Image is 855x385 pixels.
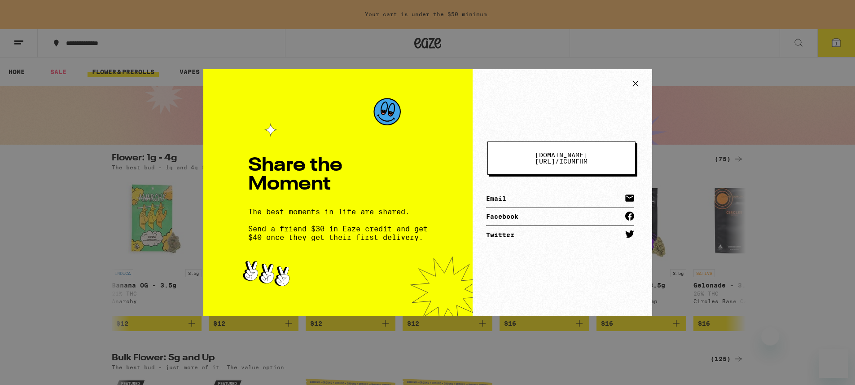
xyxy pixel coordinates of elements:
[486,226,634,244] a: Twitter
[819,349,848,378] iframe: Button to launch messaging window
[761,327,779,345] iframe: Close message
[248,156,428,194] h1: Share the Moment
[487,142,636,175] button: [DOMAIN_NAME][URL]/icumfhm
[486,190,634,208] a: Email
[486,208,634,226] a: Facebook
[248,208,428,242] div: The best moments in life are shared.
[524,152,599,164] span: icumfhm
[535,151,588,165] span: [DOMAIN_NAME][URL] /
[248,225,428,242] span: Send a friend $30 in Eaze credit and get $40 once they get their first delivery.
